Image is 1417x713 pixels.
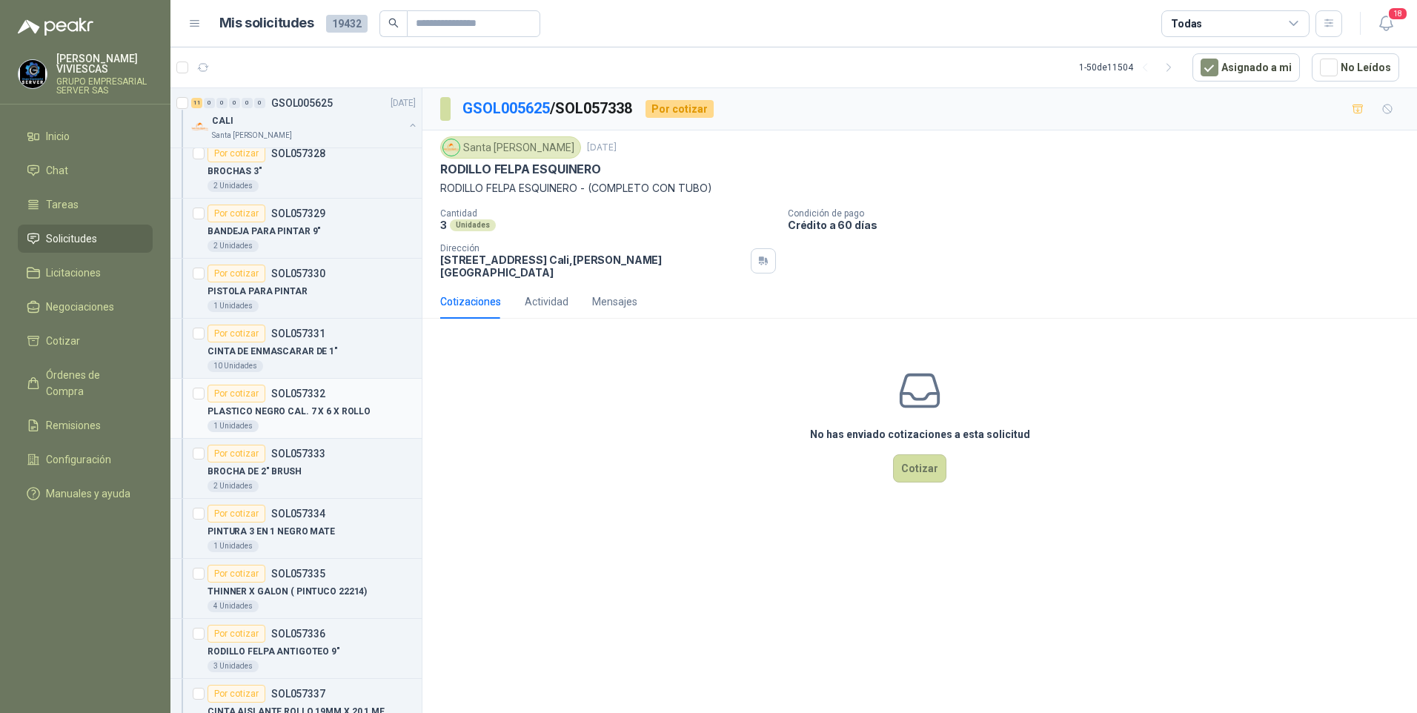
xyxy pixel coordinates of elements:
[191,94,419,142] a: 11 0 0 0 0 0 GSOL005625[DATE] Company LogoCALISanta [PERSON_NAME]
[208,600,259,612] div: 4 Unidades
[212,130,292,142] p: Santa [PERSON_NAME]
[592,294,637,310] div: Mensajes
[170,379,422,439] a: Por cotizarSOL057332PLASTICO NEGRO CAL. 7 X 6 X ROLLO1 Unidades
[208,585,367,599] p: THINNER X GALON ( PINTUCO 22214)
[46,367,139,399] span: Órdenes de Compra
[388,18,399,28] span: search
[216,98,228,108] div: 0
[208,225,321,239] p: BANDEJA PARA PINTAR 9"
[46,128,70,145] span: Inicio
[271,98,333,108] p: GSOL005625
[18,327,153,355] a: Cotizar
[271,268,325,279] p: SOL057330
[46,451,111,468] span: Configuración
[212,114,233,128] p: CALI
[1079,56,1181,79] div: 1 - 50 de 11504
[56,53,153,74] p: [PERSON_NAME] VIVIESCAS
[1373,10,1399,37] button: 18
[18,156,153,185] a: Chat
[208,345,338,359] p: CINTA DE ENMASCARAR DE 1"
[56,77,153,95] p: GRUPO EMPRESARIAL SERVER SAS
[46,333,80,349] span: Cotizar
[208,660,259,672] div: 3 Unidades
[271,148,325,159] p: SOL057328
[646,100,714,118] div: Por cotizar
[208,505,265,523] div: Por cotizar
[208,625,265,643] div: Por cotizar
[208,645,340,659] p: RODILLO FELPA ANTIGOTEO 9"
[170,559,422,619] a: Por cotizarSOL057335THINNER X GALON ( PINTUCO 22214)4 Unidades
[208,685,265,703] div: Por cotizar
[208,360,263,372] div: 10 Unidades
[271,208,325,219] p: SOL057329
[443,139,459,156] img: Company Logo
[191,118,209,136] img: Company Logo
[525,294,568,310] div: Actividad
[1312,53,1399,82] button: No Leídos
[18,18,93,36] img: Logo peakr
[46,162,68,179] span: Chat
[208,420,259,432] div: 1 Unidades
[208,385,265,402] div: Por cotizar
[271,328,325,339] p: SOL057331
[18,190,153,219] a: Tareas
[46,231,97,247] span: Solicitudes
[18,411,153,440] a: Remisiones
[462,99,550,117] a: GSOL005625
[46,485,130,502] span: Manuales y ayuda
[170,619,422,679] a: Por cotizarSOL057336RODILLO FELPA ANTIGOTEO 9"3 Unidades
[208,205,265,222] div: Por cotizar
[242,98,253,108] div: 0
[271,689,325,699] p: SOL057337
[440,180,1399,196] p: RODILLO FELPA ESQUINERO - (COMPLETO CON TUBO)
[587,141,617,155] p: [DATE]
[208,525,335,539] p: PINTURA 3 EN 1 NEGRO MATE
[208,540,259,552] div: 1 Unidades
[208,180,259,192] div: 2 Unidades
[18,361,153,405] a: Órdenes de Compra
[208,240,259,252] div: 2 Unidades
[219,13,314,34] h1: Mis solicitudes
[440,243,745,253] p: Dirección
[810,426,1030,442] h3: No has enviado cotizaciones a esta solicitud
[18,122,153,150] a: Inicio
[271,629,325,639] p: SOL057336
[440,294,501,310] div: Cotizaciones
[462,97,634,120] p: / SOL057338
[170,199,422,259] a: Por cotizarSOL057329BANDEJA PARA PINTAR 9"2 Unidades
[391,96,416,110] p: [DATE]
[208,145,265,162] div: Por cotizar
[191,98,202,108] div: 11
[271,568,325,579] p: SOL057335
[893,454,946,482] button: Cotizar
[208,405,371,419] p: PLASTICO NEGRO CAL. 7 X 6 X ROLLO
[170,259,422,319] a: Por cotizarSOL057330PISTOLA PARA PINTAR1 Unidades
[254,98,265,108] div: 0
[170,439,422,499] a: Por cotizarSOL057333BROCHA DE 2" BRUSH2 Unidades
[46,196,79,213] span: Tareas
[208,300,259,312] div: 1 Unidades
[208,445,265,462] div: Por cotizar
[18,225,153,253] a: Solicitudes
[208,265,265,282] div: Por cotizar
[788,208,1411,219] p: Condición de pago
[229,98,240,108] div: 0
[440,162,601,177] p: RODILLO FELPA ESQUINERO
[1192,53,1300,82] button: Asignado a mi
[18,293,153,321] a: Negociaciones
[18,259,153,287] a: Licitaciones
[46,417,101,434] span: Remisiones
[19,60,47,88] img: Company Logo
[271,388,325,399] p: SOL057332
[208,565,265,583] div: Por cotizar
[440,208,776,219] p: Cantidad
[208,325,265,342] div: Por cotizar
[271,448,325,459] p: SOL057333
[46,299,114,315] span: Negociaciones
[46,265,101,281] span: Licitaciones
[170,139,422,199] a: Por cotizarSOL057328BROCHAS 3"2 Unidades
[204,98,215,108] div: 0
[1387,7,1408,21] span: 18
[18,480,153,508] a: Manuales y ayuda
[450,219,496,231] div: Unidades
